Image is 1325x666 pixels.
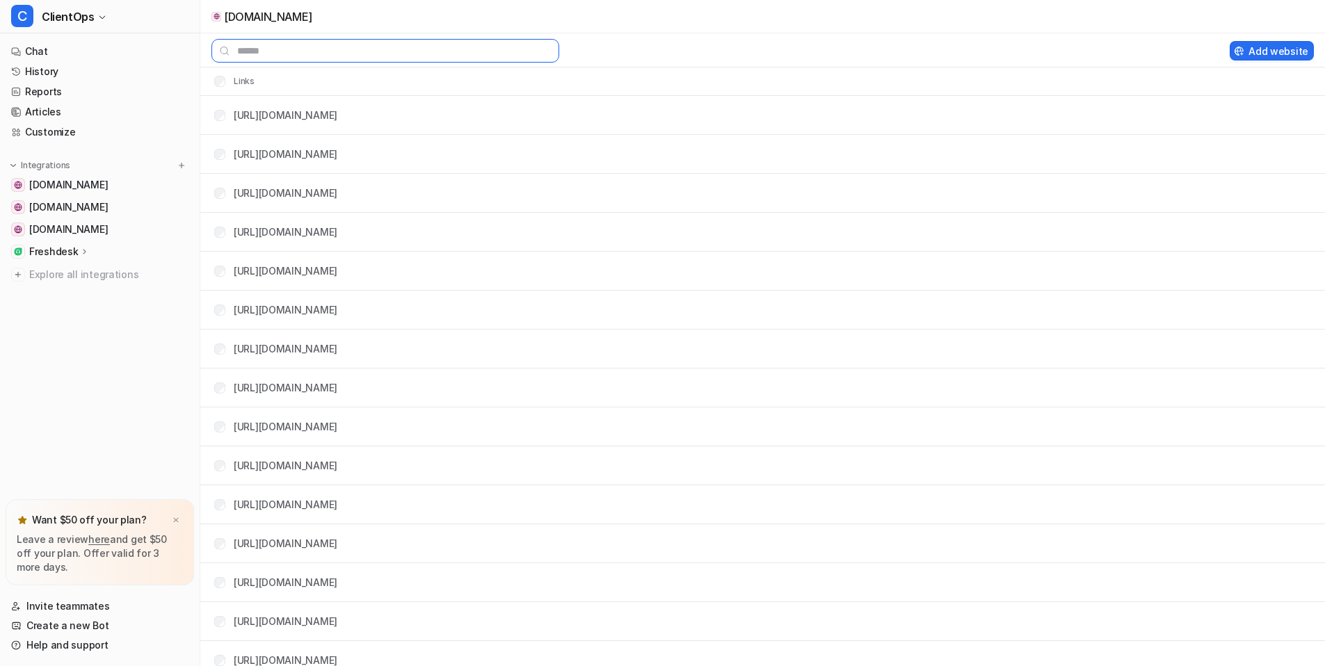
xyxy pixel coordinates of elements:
img: docs.flinks.com icon [214,13,220,19]
span: [DOMAIN_NAME] [29,200,108,214]
img: menu_add.svg [177,161,186,170]
a: [URL][DOMAIN_NAME] [234,498,337,510]
a: [URL][DOMAIN_NAME] [234,537,337,549]
a: docs.flinks.com[DOMAIN_NAME] [6,175,194,195]
a: Explore all integrations [6,265,194,284]
a: History [6,62,194,81]
a: Chat [6,42,194,61]
img: dash.readme.com [14,225,22,234]
a: [URL][DOMAIN_NAME] [234,226,337,238]
p: Leave a review and get $50 off your plan. Offer valid for 3 more days. [17,533,183,574]
a: Articles [6,102,194,122]
a: [URL][DOMAIN_NAME] [234,654,337,666]
span: Explore all integrations [29,263,188,286]
a: [URL][DOMAIN_NAME] [234,148,337,160]
span: ClientOps [42,7,94,26]
a: Help and support [6,635,194,655]
th: Links [203,73,255,90]
a: Reports [6,82,194,101]
img: explore all integrations [11,268,25,282]
a: Customize [6,122,194,142]
span: [DOMAIN_NAME] [29,178,108,192]
a: [URL][DOMAIN_NAME] [234,382,337,393]
a: [URL][DOMAIN_NAME] [234,343,337,355]
a: help.flinks.com[DOMAIN_NAME] [6,197,194,217]
p: [DOMAIN_NAME] [224,10,312,24]
a: [URL][DOMAIN_NAME] [234,109,337,121]
a: [URL][DOMAIN_NAME] [234,265,337,277]
img: help.flinks.com [14,203,22,211]
img: docs.flinks.com [14,181,22,189]
p: Want $50 off your plan? [32,513,147,527]
p: Freshdesk [29,245,78,259]
a: Create a new Bot [6,616,194,635]
a: [URL][DOMAIN_NAME] [234,460,337,471]
button: Add website [1230,41,1314,60]
span: [DOMAIN_NAME] [29,222,108,236]
a: [URL][DOMAIN_NAME] [234,576,337,588]
a: Invite teammates [6,596,194,616]
img: x [172,516,180,525]
a: here [88,533,110,545]
a: [URL][DOMAIN_NAME] [234,615,337,627]
a: dash.readme.com[DOMAIN_NAME] [6,220,194,239]
img: expand menu [8,161,18,170]
img: Freshdesk [14,247,22,256]
span: C [11,5,33,27]
a: [URL][DOMAIN_NAME] [234,187,337,199]
button: Integrations [6,159,74,172]
p: Integrations [21,160,70,171]
img: star [17,514,28,526]
a: [URL][DOMAIN_NAME] [234,421,337,432]
a: [URL][DOMAIN_NAME] [234,304,337,316]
